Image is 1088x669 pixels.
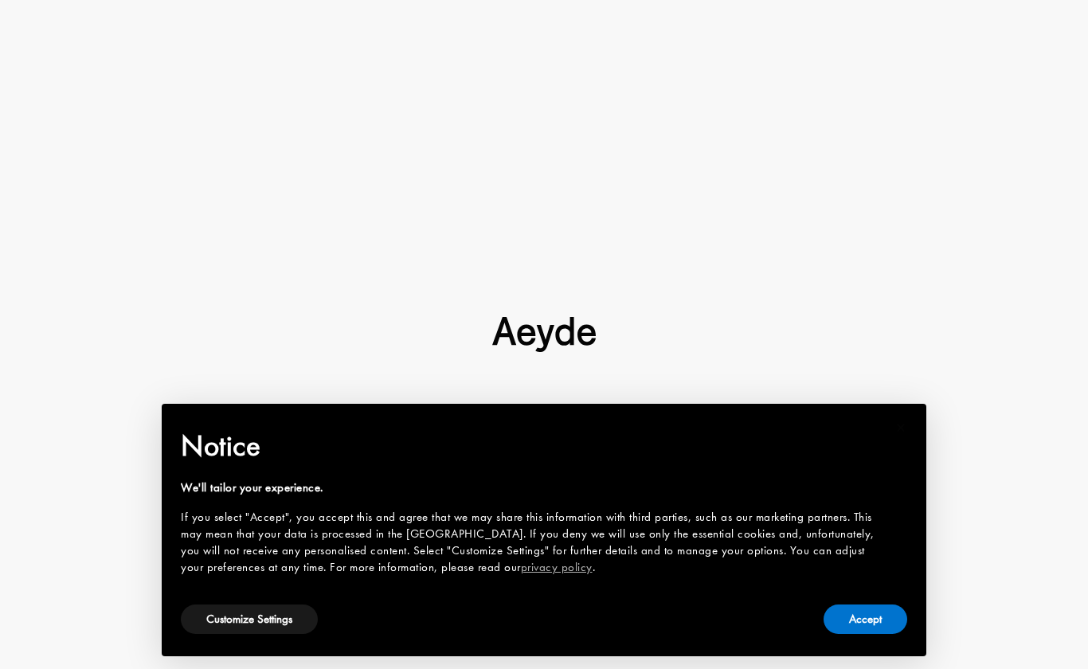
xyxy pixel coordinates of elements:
span: × [896,415,906,440]
button: Close this notice [882,409,920,447]
h2: Notice [181,425,882,467]
img: footer-logo.svg [492,317,596,352]
button: Accept [824,604,907,634]
div: If you select "Accept", you accept this and agree that we may share this information with third p... [181,509,882,576]
div: We'll tailor your experience. [181,479,882,496]
button: Customize Settings [181,604,318,634]
a: privacy policy [521,559,593,575]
